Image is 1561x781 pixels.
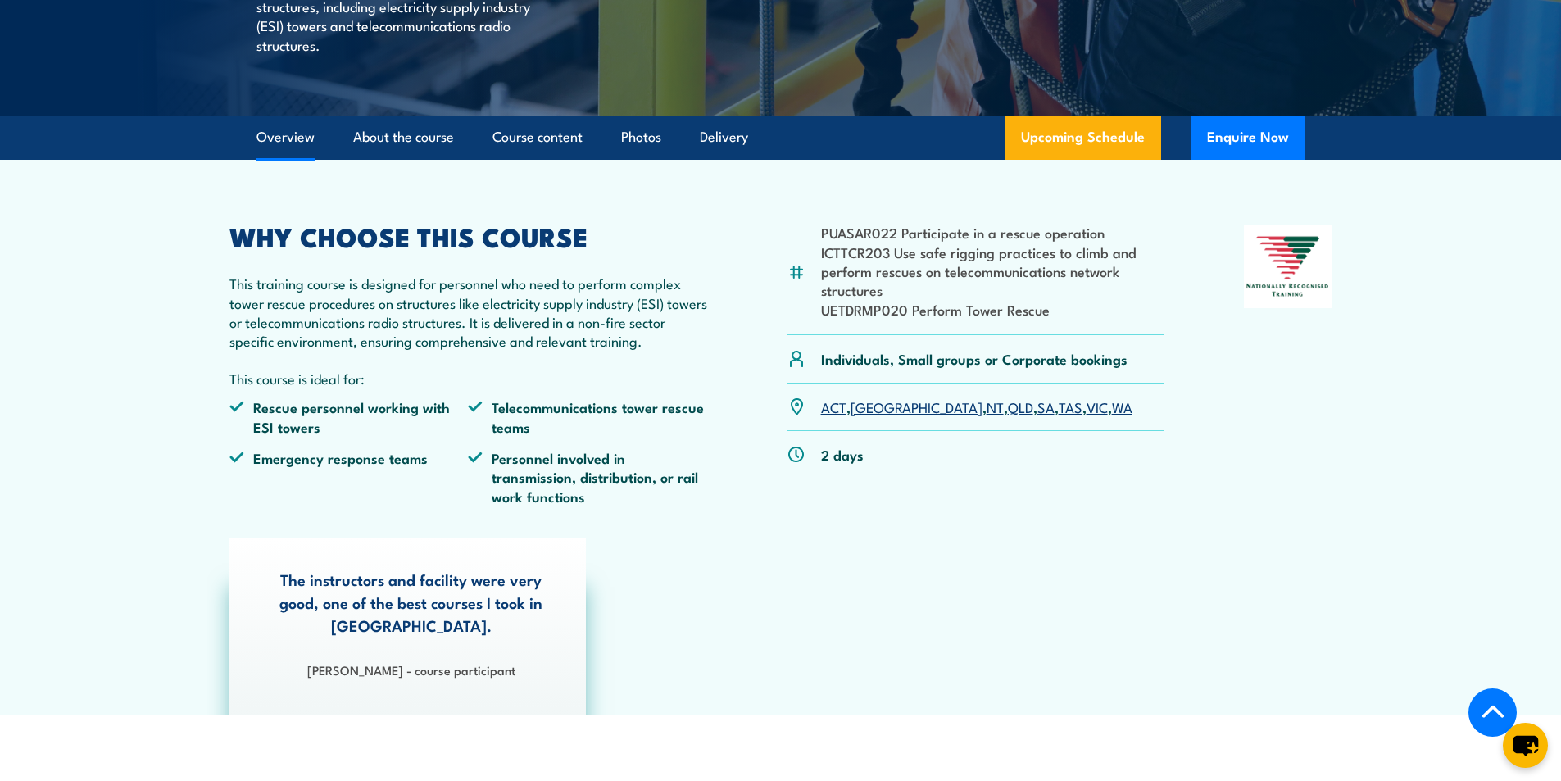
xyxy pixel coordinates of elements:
strong: [PERSON_NAME] - course participant [307,661,515,679]
p: This course is ideal for: [229,369,708,388]
a: ACT [821,397,846,416]
p: , , , , , , , [821,397,1132,416]
p: Individuals, Small groups or Corporate bookings [821,349,1128,368]
a: WA [1112,397,1132,416]
button: Enquire Now [1191,116,1305,160]
li: PUASAR022 Participate in a rescue operation [821,223,1164,242]
img: Nationally Recognised Training logo. [1244,225,1332,308]
a: Overview [256,116,315,159]
a: About the course [353,116,454,159]
li: Emergency response teams [229,448,469,506]
a: TAS [1059,397,1082,416]
button: chat-button [1503,723,1548,768]
a: Course content [492,116,583,159]
a: NT [987,397,1004,416]
a: Upcoming Schedule [1005,116,1161,160]
p: This training course is designed for personnel who need to perform complex tower rescue procedure... [229,274,708,351]
li: Telecommunications tower rescue teams [468,397,707,436]
p: The instructors and facility were very good, one of the best courses I took in [GEOGRAPHIC_DATA]. [278,568,545,637]
a: Delivery [700,116,748,159]
a: QLD [1008,397,1033,416]
h2: WHY CHOOSE THIS COURSE [229,225,708,247]
li: Rescue personnel working with ESI towers [229,397,469,436]
a: Photos [621,116,661,159]
a: [GEOGRAPHIC_DATA] [851,397,982,416]
li: ICTTCR203 Use safe rigging practices to climb and perform rescues on telecommunications network s... [821,243,1164,300]
li: UETDRMP020 Perform Tower Rescue [821,300,1164,319]
p: 2 days [821,445,864,464]
a: VIC [1087,397,1108,416]
li: Personnel involved in transmission, distribution, or rail work functions [468,448,707,506]
a: SA [1037,397,1055,416]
